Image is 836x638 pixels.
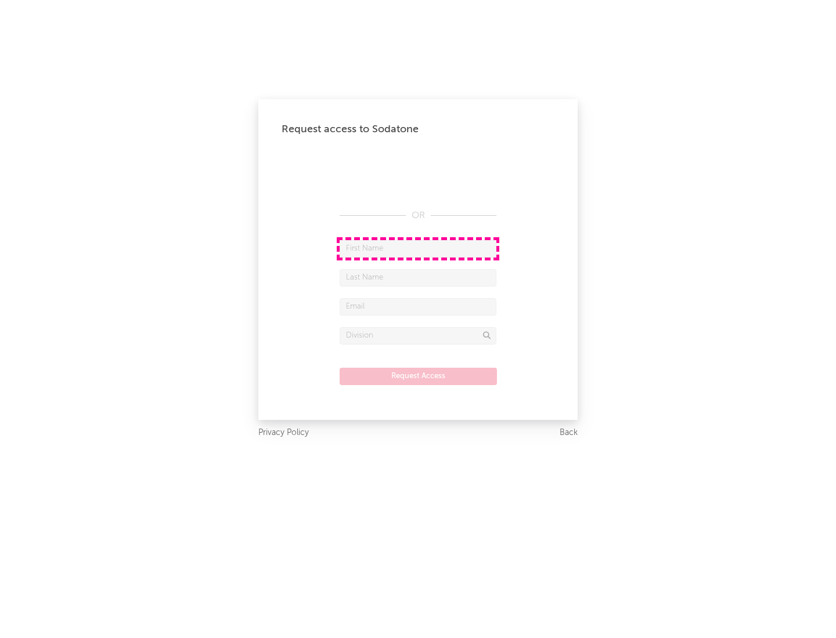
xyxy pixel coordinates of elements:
[340,327,496,345] input: Division
[258,426,309,440] a: Privacy Policy
[340,269,496,287] input: Last Name
[340,240,496,258] input: First Name
[282,122,554,136] div: Request access to Sodatone
[560,426,578,440] a: Back
[340,209,496,223] div: OR
[340,368,497,385] button: Request Access
[340,298,496,316] input: Email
